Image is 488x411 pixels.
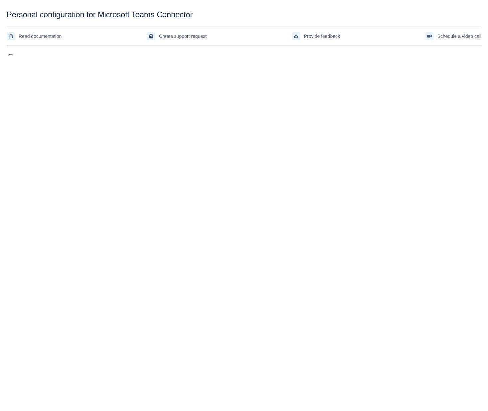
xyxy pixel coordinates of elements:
span: feedback [293,34,299,39]
span: Schedule a video call [437,31,481,41]
span: videoCall [427,34,432,39]
a: Read documentation [7,31,62,41]
div: Personal configuration for Microsoft Teams Connector [7,10,481,19]
a: Create support request [147,31,207,41]
a: Provide feedback [292,31,340,41]
span: support [148,34,154,39]
span: Create support request [159,31,207,41]
span: Provide feedback [304,31,340,41]
span: Read documentation [19,31,62,41]
span: documentation [8,34,13,39]
a: Schedule a video call [425,31,481,41]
